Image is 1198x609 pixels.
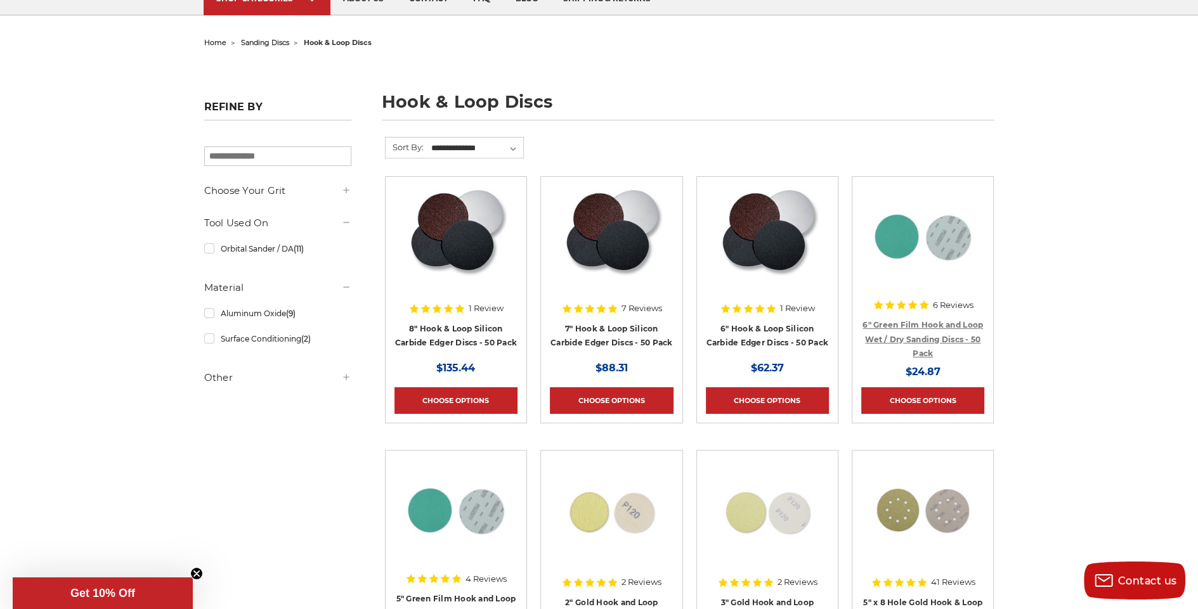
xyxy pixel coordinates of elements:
a: Quick view [568,497,655,523]
a: 5 inch 8 hole gold velcro disc stack [861,459,984,582]
img: 2 inch hook loop sanding discs gold [561,459,662,561]
a: Side-by-side 5-inch green film hook and loop sanding disc p60 grit and loop back [394,459,518,582]
span: hook & loop discs [304,38,372,47]
span: 1 Review [469,304,504,312]
a: 7" Hook & Loop Silicon Carbide Edger Discs - 50 Pack [550,324,672,348]
div: Get 10% OffClose teaser [13,577,193,609]
a: Aluminum Oxide [204,302,351,324]
img: Silicon Carbide 6" Hook & Loop Edger Discs [716,186,819,287]
img: 3 inch gold hook and loop sanding discs [717,459,818,561]
a: 2 inch hook loop sanding discs gold [550,459,673,582]
a: 3 inch gold hook and loop sanding discs [706,459,829,582]
a: Orbital Sander / DA [204,238,351,260]
span: $135.44 [436,362,475,374]
a: Quick view [412,497,500,523]
img: 5 inch 8 hole gold velcro disc stack [872,459,973,561]
span: $62.37 [751,362,784,374]
label: Sort By: [386,138,424,157]
span: 6 Reviews [933,301,973,309]
a: Choose Options [861,387,984,414]
h1: hook & loop discs [382,93,994,120]
h5: Material [204,280,351,295]
span: $88.31 [596,362,628,374]
a: Quick view [879,224,967,249]
a: 6" Green Film Hook and Loop Wet / Dry Sanding Discs - 50 Pack [863,320,983,358]
img: Silicon Carbide 8" Hook & Loop Edger Discs [405,186,507,287]
a: Quick view [568,224,655,249]
a: Silicon Carbide 7" Hook & Loop Edger Discs [550,186,673,309]
a: Choose Options [550,387,673,414]
span: 7 Reviews [622,304,662,312]
h5: Refine by [204,101,351,120]
span: (11) [293,244,303,253]
a: Choose Options [706,387,829,414]
img: Silicon Carbide 7" Hook & Loop Edger Discs [560,186,663,287]
img: 6-inch 60-grit green film hook and loop sanding discs with fast cutting aluminum oxide for coarse... [872,186,973,287]
a: Surface Conditioning [204,328,351,350]
h5: Other [204,370,351,385]
button: Close teaser [190,567,203,580]
span: 2 Reviews [778,578,817,586]
h5: Tool Used On [204,215,351,231]
a: 8" Hook & Loop Silicon Carbide Edger Discs - 50 Pack [395,324,517,348]
a: sanding discs [241,38,289,47]
span: 1 Review [780,304,815,312]
a: Quick view [879,497,967,523]
span: Contact us [1118,575,1177,587]
a: Quick view [724,224,811,249]
a: home [204,38,226,47]
a: Silicon Carbide 6" Hook & Loop Edger Discs [706,186,829,309]
span: 4 Reviews [466,575,507,583]
a: 6-inch 60-grit green film hook and loop sanding discs with fast cutting aluminum oxide for coarse... [861,186,984,309]
h5: Choose Your Grit [204,183,351,198]
span: 41 Reviews [931,578,975,586]
span: $24.87 [906,366,941,378]
span: (9) [285,309,295,318]
button: Contact us [1084,561,1185,599]
span: Get 10% Off [70,587,135,599]
a: Quick view [724,497,811,523]
a: Choose Options [394,387,518,414]
a: 6" Hook & Loop Silicon Carbide Edger Discs - 50 Pack [706,324,828,348]
select: Sort By: [429,139,524,158]
a: Silicon Carbide 8" Hook & Loop Edger Discs [394,186,518,309]
a: Quick view [412,224,500,249]
img: Side-by-side 5-inch green film hook and loop sanding disc p60 grit and loop back [405,459,507,561]
span: (2) [301,334,310,343]
span: 2 Reviews [622,578,661,586]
